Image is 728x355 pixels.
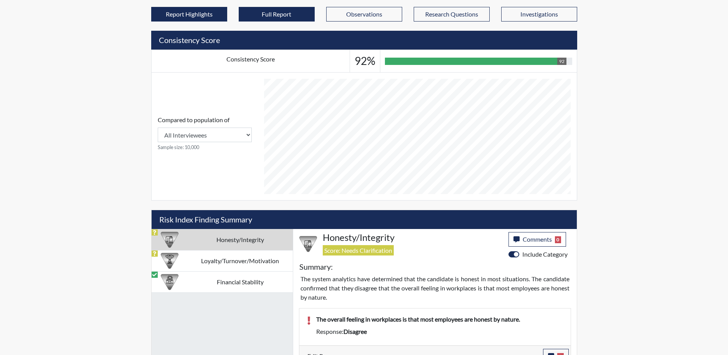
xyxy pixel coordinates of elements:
[522,250,568,259] label: Include Category
[501,7,577,22] button: Investigations
[299,235,317,253] img: CATEGORY%20ICON-11.a5f294f4.png
[414,7,490,22] button: Research Questions
[161,252,178,270] img: CATEGORY%20ICON-17.40ef8247.png
[239,7,315,22] button: Full Report
[161,273,178,291] img: CATEGORY%20ICON-08.97d95025.png
[557,58,566,65] div: 92
[152,210,577,229] h5: Risk Index Finding Summary
[555,236,561,243] span: 0
[343,328,367,335] span: disagree
[300,274,570,302] p: The system analytics have determined that the candidate is honest in most situations. The candida...
[299,262,333,271] h5: Summary:
[188,250,293,271] td: Loyalty/Turnover/Motivation
[326,7,402,22] button: Observations
[508,232,566,247] button: Comments0
[323,245,394,255] span: Score: Needs Clarification
[151,50,350,73] td: Consistency Score
[316,315,563,324] p: The overall feeling in workplaces is that most employees are honest by nature.
[310,327,569,336] div: Response:
[188,229,293,250] td: Honesty/Integrity
[158,144,252,151] small: Sample size: 10,000
[523,236,552,243] span: Comments
[151,7,227,22] button: Report Highlights
[355,55,375,68] h3: 92%
[151,31,577,50] h5: Consistency Score
[161,231,178,249] img: CATEGORY%20ICON-11.a5f294f4.png
[158,115,229,124] label: Compared to population of
[188,271,293,292] td: Financial Stability
[158,115,252,151] div: Consistency Score comparison among population
[323,232,503,243] h4: Honesty/Integrity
